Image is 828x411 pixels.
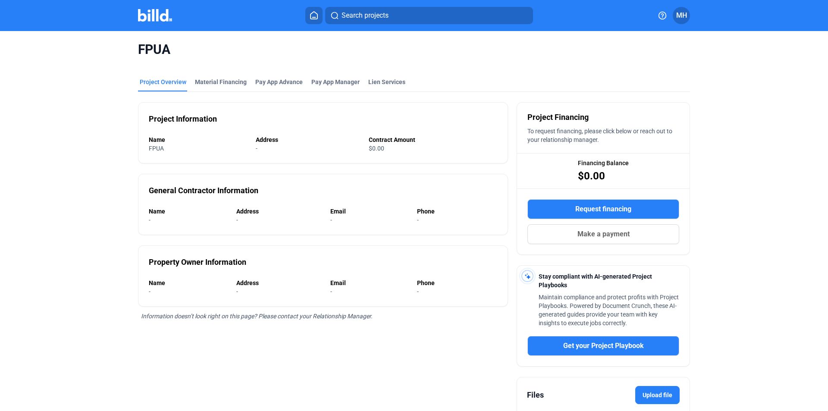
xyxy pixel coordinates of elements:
span: $0.00 [369,145,384,152]
div: Property Owner Information [149,256,246,268]
span: Project Financing [527,111,589,123]
span: Pay App Manager [311,78,360,86]
span: Stay compliant with AI-generated Project Playbooks [539,273,652,289]
div: Phone [417,207,497,216]
span: - [149,288,151,295]
span: - [417,216,419,223]
div: Project Overview [140,78,186,86]
div: Name [149,207,228,216]
div: Name [149,135,247,144]
span: Information doesn’t look right on this page? Please contact your Relationship Manager. [141,313,373,320]
div: Files [527,389,544,401]
span: Make a payment [577,229,630,239]
span: To request financing, please click below or reach out to your relationship manager. [527,128,672,143]
span: - [256,145,257,152]
span: - [236,216,238,223]
span: Search projects [342,10,389,21]
div: Name [149,279,228,287]
div: Address [256,135,360,144]
div: Email [330,279,408,287]
span: Financing Balance [578,159,629,167]
div: General Contractor Information [149,185,258,197]
span: - [330,216,332,223]
div: Email [330,207,408,216]
div: Material Financing [195,78,247,86]
label: Upload file [635,386,680,404]
span: Request financing [575,204,631,214]
div: Phone [417,279,497,287]
div: Contract Amount [369,135,497,144]
span: $0.00 [578,169,605,183]
div: Pay App Advance [255,78,303,86]
img: Billd Company Logo [138,9,172,22]
span: - [417,288,419,295]
span: FPUA [149,145,164,152]
span: Get your Project Playbook [563,341,644,351]
span: - [236,288,238,295]
span: Maintain compliance and protect profits with Project Playbooks. Powered by Document Crunch, these... [539,294,679,326]
span: - [149,216,151,223]
span: FPUA [138,41,690,58]
span: MH [676,10,687,21]
div: Address [236,207,321,216]
div: Lien Services [368,78,405,86]
div: Address [236,279,321,287]
div: Project Information [149,113,217,125]
span: - [330,288,332,295]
